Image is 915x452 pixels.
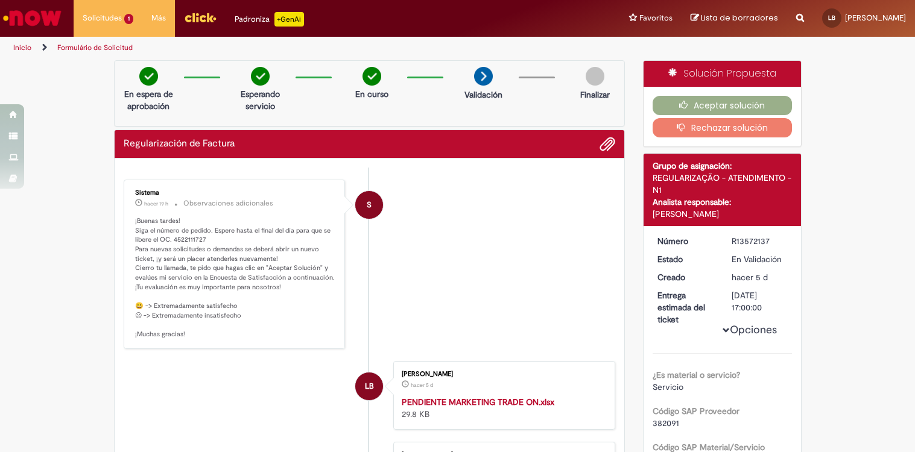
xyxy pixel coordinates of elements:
[367,190,372,219] span: S
[231,88,290,112] p: Esperando servicio
[653,160,792,172] div: Grupo de asignación:
[653,406,739,416] b: Código SAP Proveedor
[732,271,788,283] div: 26/09/2025 17:57:18
[355,88,388,100] p: En curso
[653,96,792,115] button: Aceptar solución
[411,381,433,389] span: hacer 5 d
[365,372,374,401] span: LB
[402,396,603,420] div: 29.8 KB
[648,235,723,247] dt: Número
[648,253,723,265] dt: Estado
[151,12,166,24] span: Más
[411,381,433,389] time: 26/09/2025 17:57:09
[83,12,122,24] span: Solicitudes
[653,172,792,196] div: REGULARIZAÇÃO - ATENDIMENTO - N1
[653,208,792,220] div: [PERSON_NAME]
[639,12,673,24] span: Favoritos
[653,196,792,208] div: Analista responsable:
[580,89,610,101] p: Finalizar
[732,272,768,283] time: 26/09/2025 17:57:18
[183,198,273,209] small: Observaciones adicionales
[124,139,235,149] h2: Regularización de Factura Historial de tickets
[13,43,31,52] a: Inicio
[274,12,304,27] p: +GenAi
[135,216,336,339] p: ¡Buenas tardes! Siga el número de pedido. Espere hasta el final del día para que se libere el OC....
[732,272,768,283] span: hacer 5 d
[653,369,740,380] b: ¿Es material o servicio?
[691,13,778,24] a: Lista de borradores
[701,12,778,24] span: Lista de borradores
[363,67,381,86] img: check-circle-green.png
[653,418,679,428] span: 382091
[135,189,336,196] div: Sistema
[600,136,615,152] button: Agregar archivos adjuntos
[144,200,168,207] time: 30/09/2025 14:07:07
[235,12,304,27] div: Padroniza
[474,67,493,86] img: arrow-next.png
[732,253,788,265] div: En Validación
[1,6,63,30] img: ServiceNow
[732,289,788,313] div: [DATE] 17:00:00
[653,118,792,137] button: Rechazar solución
[828,14,835,22] span: LB
[9,37,601,59] ul: Rutas de acceso a la página
[653,381,683,392] span: Servicio
[251,67,270,86] img: check-circle-green.png
[402,371,603,378] div: [PERSON_NAME]
[119,88,178,112] p: En espera de aprobación
[124,14,133,24] span: 1
[139,67,158,86] img: check-circle-green.png
[648,271,723,283] dt: Creado
[648,289,723,325] dt: Entrega estimada del ticket
[644,61,801,87] div: Solución Propuesta
[732,235,788,247] div: R13572137
[464,89,502,101] p: Validación
[355,191,383,219] div: System
[144,200,168,207] span: hacer 19 h
[845,13,906,23] span: [PERSON_NAME]
[402,397,554,407] a: PENDIENTE MARKETING TRADE ON.xlsx
[355,372,383,400] div: Luciana Boccia
[184,8,217,27] img: click_logo_yellow_360x200.png
[586,67,604,86] img: img-circle-grey.png
[57,43,133,52] a: Formulário de Solicitud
